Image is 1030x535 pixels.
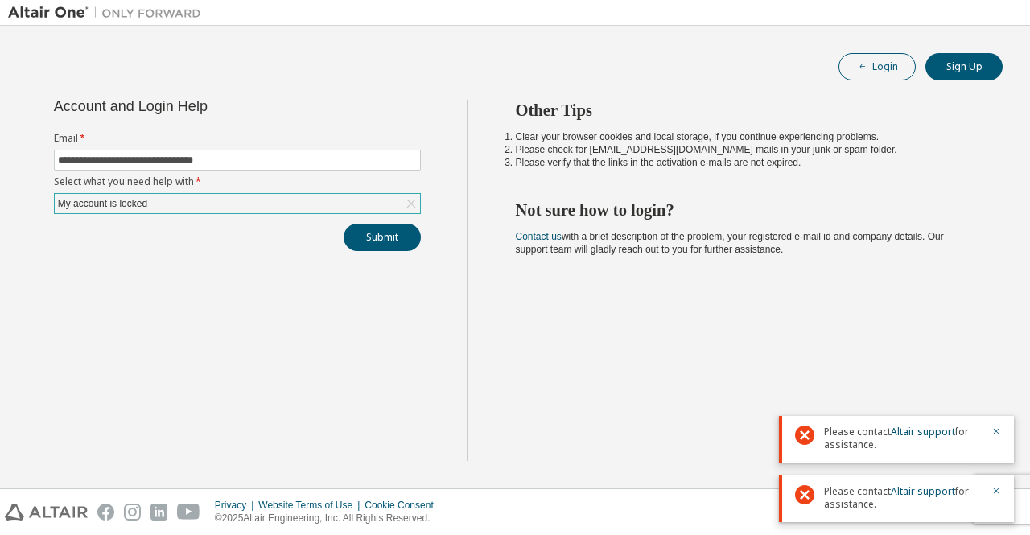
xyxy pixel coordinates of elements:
a: Contact us [516,231,562,242]
img: Altair One [8,5,209,21]
div: My account is locked [55,194,420,213]
label: Select what you need help with [54,175,421,188]
h2: Not sure how to login? [516,200,974,220]
div: My account is locked [56,195,150,212]
button: Sign Up [925,53,1003,80]
img: facebook.svg [97,504,114,521]
button: Login [838,53,916,80]
li: Please check for [EMAIL_ADDRESS][DOMAIN_NAME] mails in your junk or spam folder. [516,143,974,156]
div: Privacy [215,499,258,512]
div: Account and Login Help [54,100,348,113]
img: linkedin.svg [150,504,167,521]
span: with a brief description of the problem, your registered e-mail id and company details. Our suppo... [516,231,944,255]
span: Please contact for assistance. [824,426,982,451]
h2: Other Tips [516,100,974,121]
button: Submit [344,224,421,251]
img: instagram.svg [124,504,141,521]
a: Altair support [891,425,955,438]
div: Cookie Consent [365,499,443,512]
div: Website Terms of Use [258,499,365,512]
li: Clear your browser cookies and local storage, if you continue experiencing problems. [516,130,974,143]
label: Email [54,132,421,145]
img: youtube.svg [177,504,200,521]
li: Please verify that the links in the activation e-mails are not expired. [516,156,974,169]
p: © 2025 Altair Engineering, Inc. All Rights Reserved. [215,512,443,525]
a: Altair support [891,484,955,498]
span: Please contact for assistance. [824,485,982,511]
img: altair_logo.svg [5,504,88,521]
